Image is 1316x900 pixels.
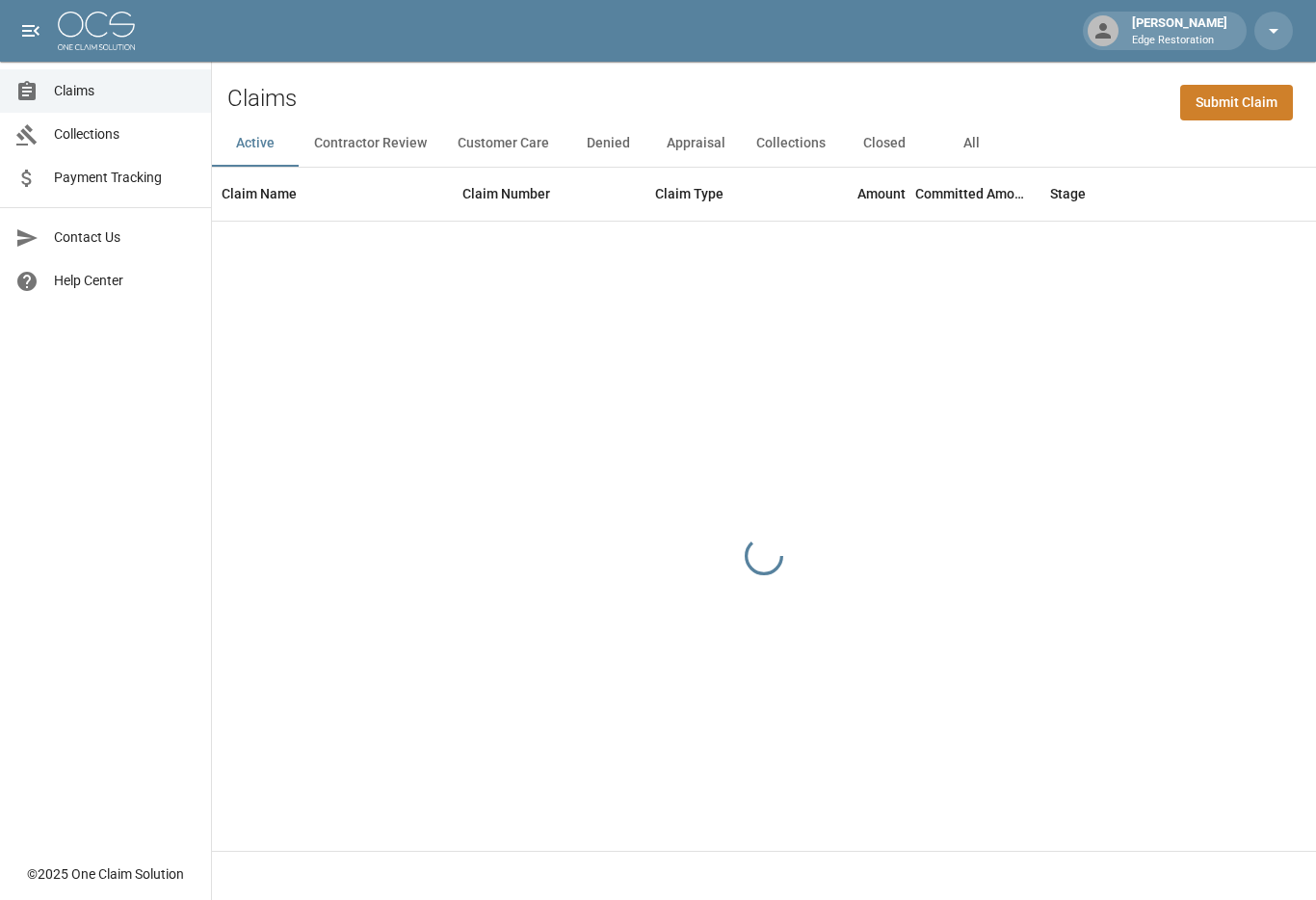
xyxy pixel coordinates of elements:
button: Collections [741,120,841,167]
div: Amount [790,167,915,221]
button: All [928,120,1014,167]
div: Committed Amount [915,167,1031,221]
a: Submit Claim [1180,85,1293,120]
button: Contractor Review [299,120,442,167]
span: Claims [54,81,196,101]
button: open drawer [12,12,50,50]
span: Contact Us [54,227,196,248]
div: Claim Type [645,167,790,221]
img: ocs-logo-white-transparent.png [58,12,135,50]
div: Claim Number [462,167,550,221]
div: Amount [857,167,906,221]
button: Closed [841,120,928,167]
button: Denied [565,120,651,167]
span: Payment Tracking [54,168,196,188]
div: Claim Name [222,167,297,221]
div: Claim Name [212,167,453,221]
div: Claim Number [453,167,645,221]
button: Customer Care [442,120,565,167]
span: Collections [54,124,196,145]
div: dynamic tabs [212,120,1316,167]
div: Claim Type [655,167,724,221]
div: © 2025 One Claim Solution [27,864,184,884]
div: [PERSON_NAME] [1124,13,1235,48]
div: Stage [1050,167,1086,221]
button: Active [212,120,299,167]
span: Help Center [54,271,196,291]
h2: Claims [227,85,297,113]
button: Appraisal [651,120,741,167]
div: Committed Amount [915,167,1040,221]
p: Edge Restoration [1132,33,1227,49]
